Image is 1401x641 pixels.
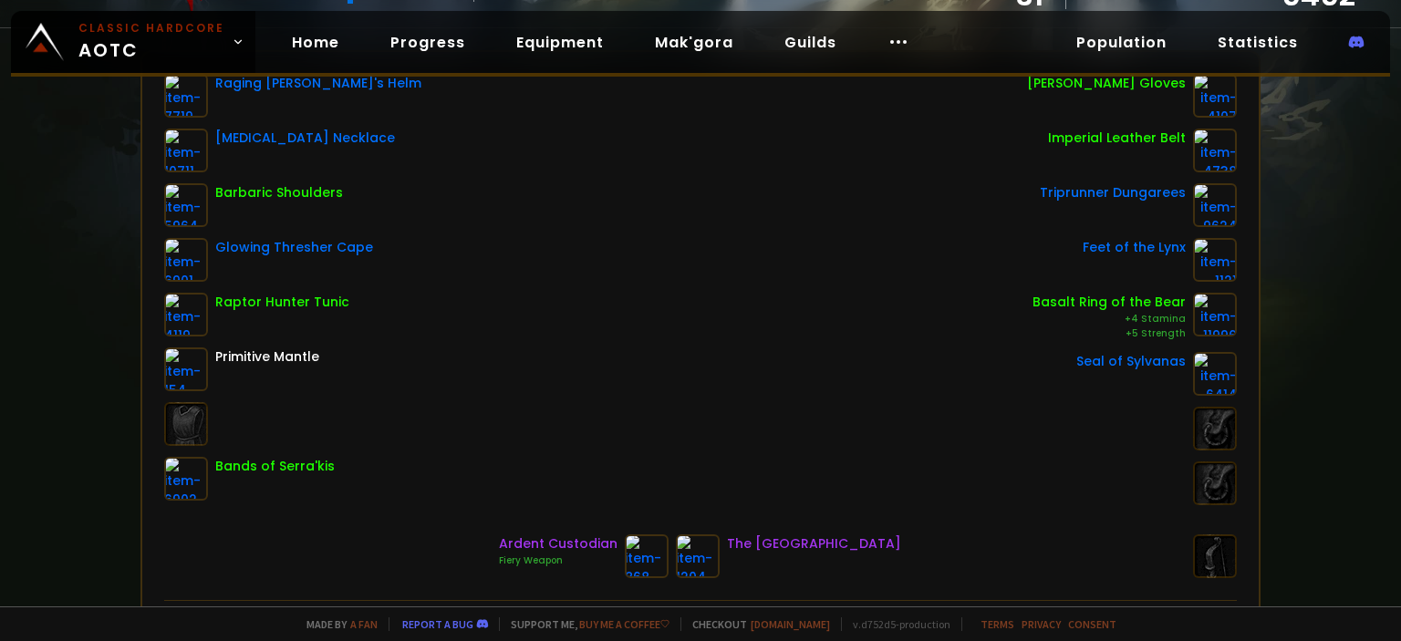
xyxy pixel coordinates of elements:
[625,534,669,578] img: item-868
[1022,617,1061,631] a: Privacy
[1193,238,1237,282] img: item-1121
[1193,183,1237,227] img: item-9624
[78,20,224,36] small: Classic Hardcore
[1048,129,1186,148] div: Imperial Leather Belt
[1027,74,1186,93] div: [PERSON_NAME] Gloves
[215,457,335,476] div: Bands of Serra'kis
[164,347,208,391] img: item-154
[502,24,618,61] a: Equipment
[164,293,208,336] img: item-4119
[1033,312,1186,326] div: +4 Stamina
[680,617,830,631] span: Checkout
[727,534,901,553] div: The [GEOGRAPHIC_DATA]
[164,183,208,227] img: item-5964
[1068,617,1116,631] a: Consent
[676,534,720,578] img: item-1204
[1040,183,1186,202] div: Triprunner Dungarees
[215,129,395,148] div: [MEDICAL_DATA] Necklace
[1193,74,1237,118] img: item-4107
[1083,238,1186,257] div: Feet of the Lynx
[499,534,617,553] div: Ardent Custodian
[1062,24,1181,61] a: Population
[376,24,480,61] a: Progress
[215,293,349,312] div: Raptor Hunter Tunic
[402,617,473,631] a: Report a bug
[11,11,255,73] a: Classic HardcoreAOTC
[164,457,208,501] img: item-6902
[1193,129,1237,172] img: item-4738
[981,617,1014,631] a: Terms
[751,617,830,631] a: [DOMAIN_NAME]
[1033,293,1186,312] div: Basalt Ring of the Bear
[1076,352,1186,371] div: Seal of Sylvanas
[215,347,319,367] div: Primitive Mantle
[1203,24,1313,61] a: Statistics
[1193,293,1237,336] img: item-11996
[296,617,378,631] span: Made by
[770,24,851,61] a: Guilds
[164,129,208,172] img: item-10711
[277,24,354,61] a: Home
[350,617,378,631] a: a fan
[499,553,617,568] div: Fiery Weapon
[841,617,950,631] span: v. d752d5 - production
[579,617,669,631] a: Buy me a coffee
[215,74,421,93] div: Raging [PERSON_NAME]'s Helm
[499,617,669,631] span: Support me,
[215,238,373,257] div: Glowing Thresher Cape
[1193,352,1237,396] img: item-6414
[164,74,208,118] img: item-7719
[78,20,224,64] span: AOTC
[640,24,748,61] a: Mak'gora
[215,183,343,202] div: Barbaric Shoulders
[164,238,208,282] img: item-6901
[1033,326,1186,341] div: +5 Strength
